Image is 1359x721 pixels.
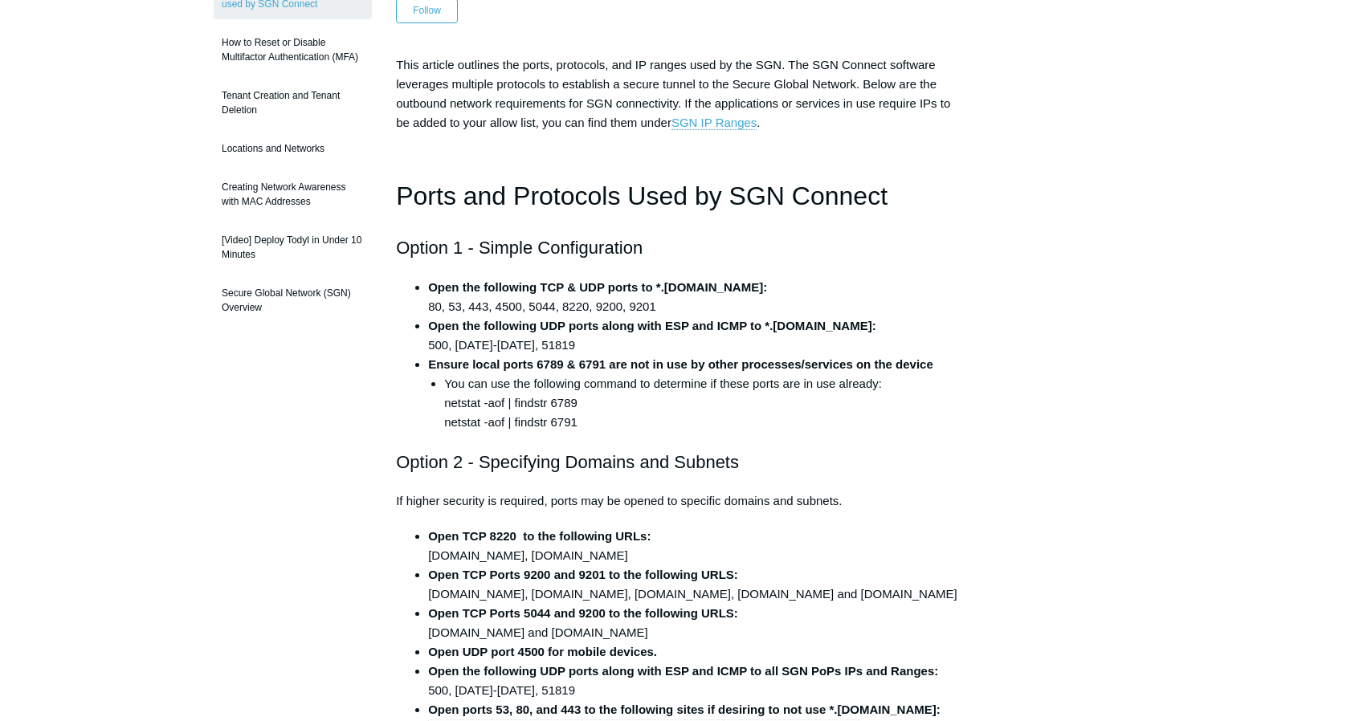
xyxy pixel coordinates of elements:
strong: Ensure local ports 6789 & 6791 are not in use by other processes/services on the device [428,357,933,371]
span: This article outlines the ports, protocols, and IP ranges used by the SGN. The SGN Connect softwa... [396,58,950,130]
li: 500, [DATE]-[DATE], 51819 [428,316,963,355]
a: SGN IP Ranges [671,116,757,130]
a: Creating Network Awareness with MAC Addresses [214,172,372,217]
p: If higher security is required, ports may be opened to specific domains and subnets. [396,491,963,511]
li: [DOMAIN_NAME], [DOMAIN_NAME] [428,527,963,565]
h2: Option 2 - Specifying Domains and Subnets [396,448,963,476]
li: 500, [DATE]-[DATE], 51819 [428,662,963,700]
a: [Video] Deploy Todyl in Under 10 Minutes [214,225,372,270]
strong: Open ports 53, 80, and 443 to the following sites if desiring to not use *.[DOMAIN_NAME]: [428,703,941,716]
strong: Open TCP Ports 9200 and 9201 to the following URLS: [428,568,738,581]
li: You can use the following command to determine if these ports are in use already: netstat -aof | ... [444,374,963,432]
a: Secure Global Network (SGN) Overview [214,278,372,323]
li: [DOMAIN_NAME], [DOMAIN_NAME], [DOMAIN_NAME], [DOMAIN_NAME] and [DOMAIN_NAME] [428,565,963,604]
strong: Open the following UDP ports along with ESP and ICMP to all SGN PoPs IPs and Ranges: [428,664,938,678]
h1: Ports and Protocols Used by SGN Connect [396,176,963,217]
a: Locations and Networks [214,133,372,164]
strong: Open the following TCP & UDP ports to *.[DOMAIN_NAME]: [428,280,767,294]
li: [DOMAIN_NAME] and [DOMAIN_NAME] [428,604,963,642]
strong: Open TCP Ports 5044 and 9200 to the following URLS: [428,606,738,620]
strong: Open UDP port 4500 for mobile devices. [428,645,657,658]
h2: Option 1 - Simple Configuration [396,234,963,262]
strong: Open TCP 8220 to the following URLs: [428,529,651,543]
strong: Open the following UDP ports along with ESP and ICMP to *.[DOMAIN_NAME]: [428,319,876,332]
a: How to Reset or Disable Multifactor Authentication (MFA) [214,27,372,72]
a: Tenant Creation and Tenant Deletion [214,80,372,125]
li: 80, 53, 443, 4500, 5044, 8220, 9200, 9201 [428,278,963,316]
